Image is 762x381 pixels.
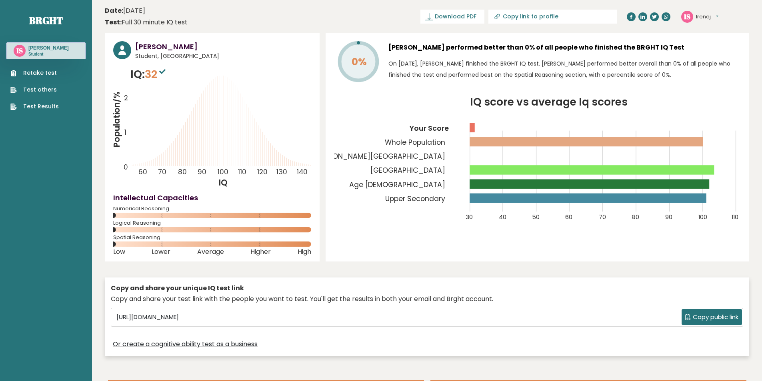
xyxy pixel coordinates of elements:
tspan: Age [DEMOGRAPHIC_DATA] [349,180,445,190]
span: Spatial Reasoning [113,236,311,239]
text: IS [684,12,690,21]
span: Higher [250,250,271,253]
div: Copy and share your unique IQ test link [111,283,743,293]
tspan: 60 [565,213,572,221]
tspan: 140 [297,167,308,177]
tspan: 100 [698,213,707,221]
tspan: 50 [532,213,540,221]
span: Download PDF [435,12,476,21]
tspan: 120 [257,167,268,177]
p: Student [28,52,69,57]
tspan: 70 [158,167,166,177]
tspan: Upper Secondary [385,194,445,203]
span: Average [197,250,224,253]
tspan: Population/% [111,92,122,148]
tspan: 40 [499,213,506,221]
p: IQ: [130,66,168,82]
span: Lower [152,250,170,253]
a: Test others [10,86,59,94]
tspan: 0 [124,162,128,172]
a: Or create a cognitive ability test as a business [113,339,258,349]
span: Student, [GEOGRAPHIC_DATA] [135,52,311,60]
tspan: 80 [632,213,639,221]
tspan: IQ [219,177,228,188]
span: High [298,250,311,253]
a: Download PDF [420,10,484,24]
tspan: 130 [277,167,288,177]
tspan: Whole Population [385,138,445,147]
tspan: 70 [599,213,606,221]
tspan: [PERSON_NAME][GEOGRAPHIC_DATA] [314,152,445,161]
b: Date: [105,6,123,15]
tspan: 60 [138,167,147,177]
tspan: 2 [124,94,128,103]
span: Numerical Reasoning [113,207,311,210]
tspan: 110 [238,167,246,177]
tspan: 100 [218,167,228,177]
tspan: 0% [352,55,367,69]
text: IS [16,46,23,55]
span: Logical Reasoning [113,221,311,225]
tspan: 90 [198,167,206,177]
p: On [DATE], [PERSON_NAME] finished the BRGHT IQ test. [PERSON_NAME] performed better overall than ... [388,58,741,80]
a: Retake test [10,69,59,77]
h3: [PERSON_NAME] [135,41,311,52]
a: Brght [29,14,63,27]
span: Copy public link [693,313,738,322]
tspan: IQ score vs average Iq scores [470,94,628,109]
tspan: 30 [466,213,473,221]
div: Copy and share your test link with the people you want to test. You'll get the results in both yo... [111,294,743,304]
h3: [PERSON_NAME] performed better than 0% of all people who finished the BRGHT IQ Test [388,41,741,54]
a: Test Results [10,102,59,111]
h4: Intellectual Capacities [113,192,311,203]
tspan: 90 [665,213,672,221]
tspan: [GEOGRAPHIC_DATA] [370,166,445,175]
tspan: Your Score [409,124,449,133]
span: Low [113,250,125,253]
tspan: 1 [124,128,126,137]
tspan: 110 [732,213,738,221]
b: Test: [105,18,122,27]
span: 32 [145,67,168,82]
button: Irenej [696,13,718,21]
time: [DATE] [105,6,145,16]
tspan: 80 [178,167,187,177]
div: Full 30 minute IQ test [105,18,188,27]
h3: [PERSON_NAME] [28,45,69,51]
button: Copy public link [682,309,742,325]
